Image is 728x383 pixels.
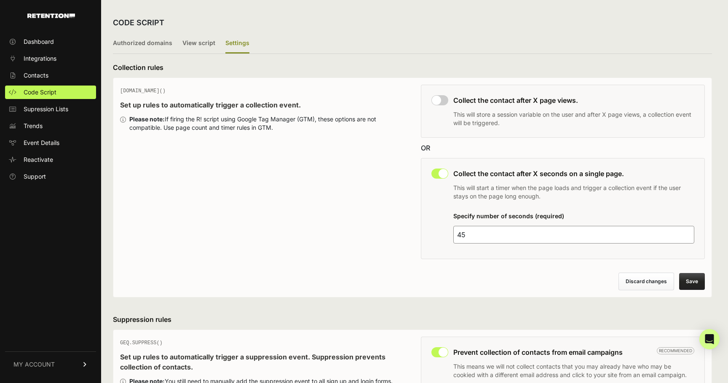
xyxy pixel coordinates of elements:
h2: CODE SCRIPT [113,17,164,29]
div: Open Intercom Messenger [699,329,720,349]
strong: Please note: [129,115,165,123]
a: Code Script [5,86,96,99]
p: This means we will not collect contacts that you may already have who may be cookied with a diffe... [453,362,694,379]
span: Recommended [657,347,694,354]
a: Integrations [5,52,96,65]
a: Event Details [5,136,96,150]
a: Trends [5,119,96,133]
span: Dashboard [24,37,54,46]
a: Contacts [5,69,96,82]
a: MY ACCOUNT [5,351,96,377]
span: Supression Lists [24,105,68,113]
span: Event Details [24,139,59,147]
span: Code Script [24,88,56,96]
span: MY ACCOUNT [13,360,55,369]
strong: Set up rules to automatically trigger a collection event. [120,101,301,109]
span: [DOMAIN_NAME]() [120,88,166,94]
label: Authorized domains [113,34,172,54]
button: Save [679,273,705,290]
label: Specify number of seconds (required) [453,212,564,220]
h3: Collect the contact after X page views. [453,95,694,105]
a: Support [5,170,96,183]
span: Trends [24,122,43,130]
label: View script [182,34,215,54]
p: This will start a timer when the page loads and trigger a collection event if the user stays on t... [453,184,694,201]
button: Discard changes [618,273,674,290]
a: Dashboard [5,35,96,48]
div: OR [421,143,705,153]
span: Contacts [24,71,48,80]
h3: Collect the contact after X seconds on a single page. [453,169,694,179]
span: Support [24,172,46,181]
a: Reactivate [5,153,96,166]
span: Integrations [24,54,56,63]
h3: Prevent collection of contacts from email campaigns [453,347,694,357]
label: Settings [225,34,249,54]
span: Reactivate [24,155,53,164]
h3: Suppression rules [113,314,712,324]
img: Retention.com [27,13,75,18]
a: Supression Lists [5,102,96,116]
div: If firing the R! script using Google Tag Manager (GTM), these options are not compatible. Use pag... [129,115,404,132]
strong: Set up rules to automatically trigger a suppression event. Suppression prevents collection of con... [120,353,385,371]
h3: Collection rules [113,62,712,72]
span: GEQ.SUPPRESS() [120,340,163,346]
p: This will store a session variable on the user and after X page views, a collection event will be... [453,110,694,127]
input: 25 [453,226,694,244]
